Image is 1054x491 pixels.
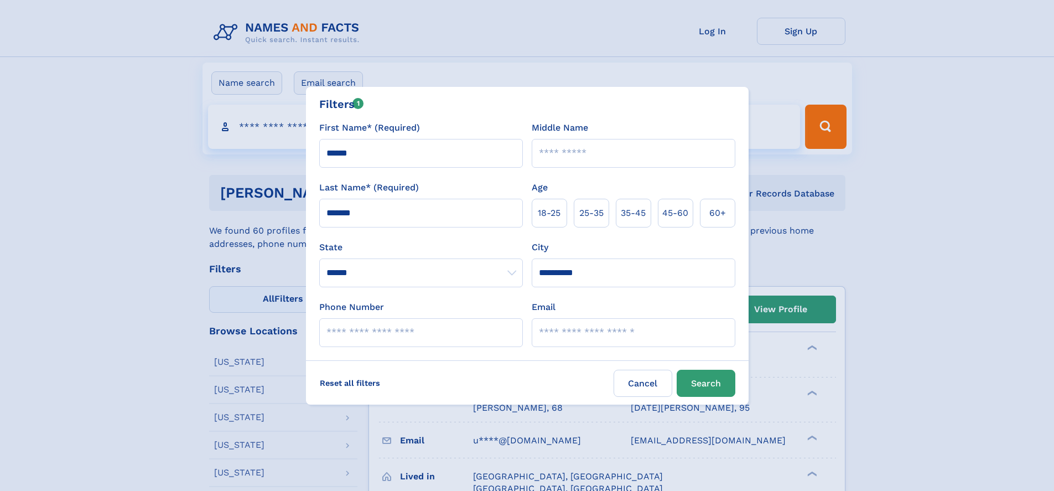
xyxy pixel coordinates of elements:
button: Search [677,370,735,397]
label: State [319,241,523,254]
label: Email [532,301,555,314]
span: 35‑45 [621,206,646,220]
span: 60+ [709,206,726,220]
label: City [532,241,548,254]
label: Reset all filters [313,370,387,396]
span: 45‑60 [662,206,688,220]
label: Middle Name [532,121,588,135]
div: Filters [319,96,364,112]
label: Cancel [614,370,672,397]
span: 18‑25 [538,206,560,220]
label: Phone Number [319,301,384,314]
label: Age [532,181,548,194]
span: 25‑35 [579,206,604,220]
label: First Name* (Required) [319,121,420,135]
label: Last Name* (Required) [319,181,419,194]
